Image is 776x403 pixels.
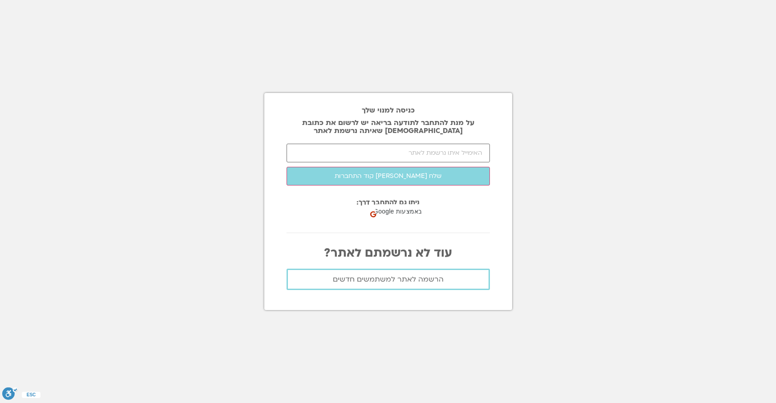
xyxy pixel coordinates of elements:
[287,106,490,114] h2: כניסה למנוי שלך
[287,119,490,135] p: על מנת להתחבר לתודעה בריאה יש לרשום את כתובת [DEMOGRAPHIC_DATA] שאיתה נרשמת לאתר
[373,207,440,216] span: כניסה באמצעות Google
[287,167,490,185] button: שלח [PERSON_NAME] קוד התחברות
[368,202,457,220] div: כניסה באמצעות Google
[287,246,490,260] p: עוד לא נרשמתם לאתר?
[287,269,490,290] a: הרשמה לאתר למשתמשים חדשים
[287,144,490,162] input: האימייל איתו נרשמת לאתר
[333,275,444,283] span: הרשמה לאתר למשתמשים חדשים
